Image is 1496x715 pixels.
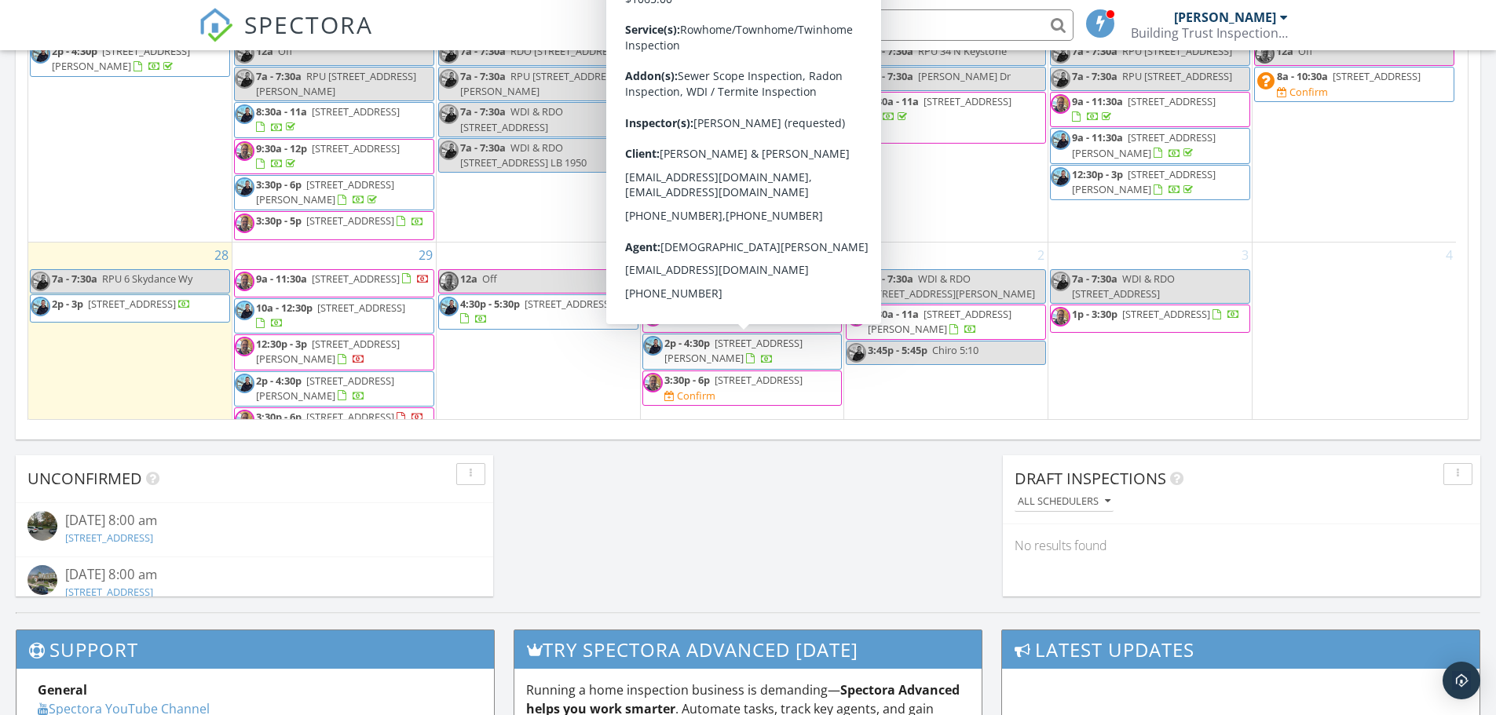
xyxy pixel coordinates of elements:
[235,177,254,197] img: profile_picture__kyle_underwood_.jpg
[643,80,663,100] img: profile_picture__bob_warth_1.jpg
[1238,243,1252,268] a: Go to October 3, 2025
[256,337,400,366] a: 12:30p - 3p [STREET_ADDRESS][PERSON_NAME]
[664,373,803,387] a: 3:30p - 6p [STREET_ADDRESS]
[256,177,394,206] span: [STREET_ADDRESS][PERSON_NAME]
[256,69,416,98] span: RPU [STREET_ADDRESS][PERSON_NAME]
[235,213,254,233] img: profile_picture__bob_warth_1.jpg
[715,133,803,148] span: [STREET_ADDRESS]
[1254,67,1454,102] a: 8a - 10:30a [STREET_ADDRESS] Confirm
[27,511,57,541] img: streetview
[460,140,506,155] span: 7a - 7:30a
[847,118,866,137] img: profile_picture__kyle_underwood_.jpg
[868,307,1011,336] a: 8:30a - 11a [STREET_ADDRESS][PERSON_NAME]
[256,301,313,315] span: 10a - 12:30p
[30,294,230,323] a: 2p - 3p [STREET_ADDRESS]
[844,242,1048,437] td: Go to October 2, 2025
[643,336,663,356] img: profile_picture__kyle_underwood_.jpg
[31,272,50,291] img: profile_picture__kyle_underwood_.jpg
[256,374,394,403] a: 2p - 4:30p [STREET_ADDRESS][PERSON_NAME]
[65,585,153,599] a: [STREET_ADDRESS]
[1072,167,1216,196] span: [STREET_ADDRESS][PERSON_NAME]
[235,141,254,161] img: profile_picture__bob_warth_1.jpg
[256,177,302,192] span: 3:30p - 6p
[932,343,978,357] span: Chiro 5:10
[52,44,190,73] a: 2p - 4:30p [STREET_ADDRESS][PERSON_NAME]
[1051,272,1070,291] img: profile_picture__kyle_underwood_.jpg
[642,334,843,369] a: 2p - 4:30p [STREET_ADDRESS][PERSON_NAME]
[460,69,620,98] span: RPU [STREET_ADDRESS][PERSON_NAME]
[1072,130,1123,144] span: 9a - 11:30a
[1048,15,1253,243] td: Go to September 26, 2025
[1122,69,1232,83] span: RPU [STREET_ADDRESS]
[664,80,710,94] span: 3:30p - 6p
[1276,44,1293,58] span: 12a
[256,374,394,403] span: [STREET_ADDRESS][PERSON_NAME]
[664,133,710,148] span: 4p - 6:30p
[199,21,373,54] a: SPECTORA
[460,140,587,170] span: WDI & RDO [STREET_ADDRESS] LB 1950
[27,468,142,489] span: Unconfirmed
[868,343,927,357] span: 3:45p - 5:45p
[256,104,307,119] span: 8:30a - 11a
[460,104,563,133] span: WDI & RDO [STREET_ADDRESS]
[1255,44,1275,64] img: profile_picture__bob_warth_1.jpg
[1443,662,1480,699] div: Open Intercom Messenger
[439,69,459,89] img: profile_picture__kyle_underwood_.jpg
[52,297,191,311] a: 2p - 3p [STREET_ADDRESS]
[31,297,50,316] img: profile_picture__kyle_underwood_.jpg
[439,140,459,160] img: profile_picture__kyle_underwood_.jpg
[256,337,307,351] span: 12:30p - 3p
[664,336,710,350] span: 2p - 4:30p
[52,272,97,286] span: 7a - 7:30a
[27,565,57,595] img: streetview
[918,69,1011,83] span: [PERSON_NAME] Dr
[846,305,1046,340] a: 8:30a - 11a [STREET_ADDRESS][PERSON_NAME]
[830,243,843,268] a: Go to October 1, 2025
[664,272,825,301] span: RPU [STREET_ADDRESS][PERSON_NAME]
[312,141,400,155] span: [STREET_ADDRESS]
[1277,69,1328,83] span: 8a - 10:30a
[664,307,715,321] span: 8:30a - 11a
[514,630,982,669] h3: Try spectora advanced [DATE]
[31,44,50,64] img: profile_picture__kyle_underwood_.jpg
[620,243,640,268] a: Go to September 30, 2025
[1072,272,1175,301] span: WDI & RDO [STREET_ADDRESS]
[256,337,400,366] span: [STREET_ADDRESS][PERSON_NAME]
[1128,94,1216,108] span: [STREET_ADDRESS]
[415,243,436,268] a: Go to September 29, 2025
[235,374,254,393] img: profile_picture__kyle_underwood_.jpg
[847,307,866,326] img: profile_picture__bob_warth_1.jpg
[847,343,866,363] img: profile_picture__kyle_underwood_.jpg
[235,337,254,356] img: profile_picture__bob_warth_1.jpg
[643,133,663,153] img: profile_picture__kyle_underwood_.jpg
[1443,243,1456,268] a: Go to October 4, 2025
[1072,69,1117,83] span: 7a - 7:30a
[30,42,230,77] a: 2p - 4:30p [STREET_ADDRESS][PERSON_NAME]
[1298,44,1313,58] span: Off
[460,297,613,326] a: 4:30p - 5:30p [STREET_ADDRESS]
[664,133,803,162] a: 4p - 6:30p [STREET_ADDRESS]
[439,44,459,64] img: profile_picture__kyle_underwood_.jpg
[1051,94,1070,114] img: profile_picture__bob_warth_1.jpg
[868,272,1035,301] span: WDI & RDO [STREET_ADDRESS][PERSON_NAME]
[460,104,506,119] span: 7a - 7:30a
[232,15,437,243] td: Go to September 22, 2025
[1072,307,1117,321] span: 1p - 3:30p
[1051,130,1070,150] img: profile_picture__kyle_underwood_.jpg
[664,373,710,387] span: 3:30p - 6p
[102,272,192,286] span: RPU 6 Skydance Wy
[1003,524,1480,567] div: No results found
[28,15,232,243] td: Go to September 21, 2025
[1072,167,1216,196] a: 12:30p - 3p [STREET_ADDRESS][PERSON_NAME]
[664,44,821,73] span: 1064 [PERSON_NAME], Bryn Mawr 19010
[460,69,506,83] span: 7a - 7:30a
[664,44,710,58] span: 1p - 2:30p
[256,177,394,206] a: 3:30p - 6p [STREET_ADDRESS][PERSON_NAME]
[27,511,481,549] a: [DATE] 8:00 am [STREET_ADDRESS]
[460,272,477,286] span: 12a
[640,15,844,243] td: Go to September 24, 2025
[256,410,424,424] a: 3:30p - 6p [STREET_ADDRESS]
[1072,307,1240,321] a: 1p - 3:30p [STREET_ADDRESS]
[306,410,394,424] span: [STREET_ADDRESS]
[847,69,866,89] img: profile_picture__kyle_underwood_.jpg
